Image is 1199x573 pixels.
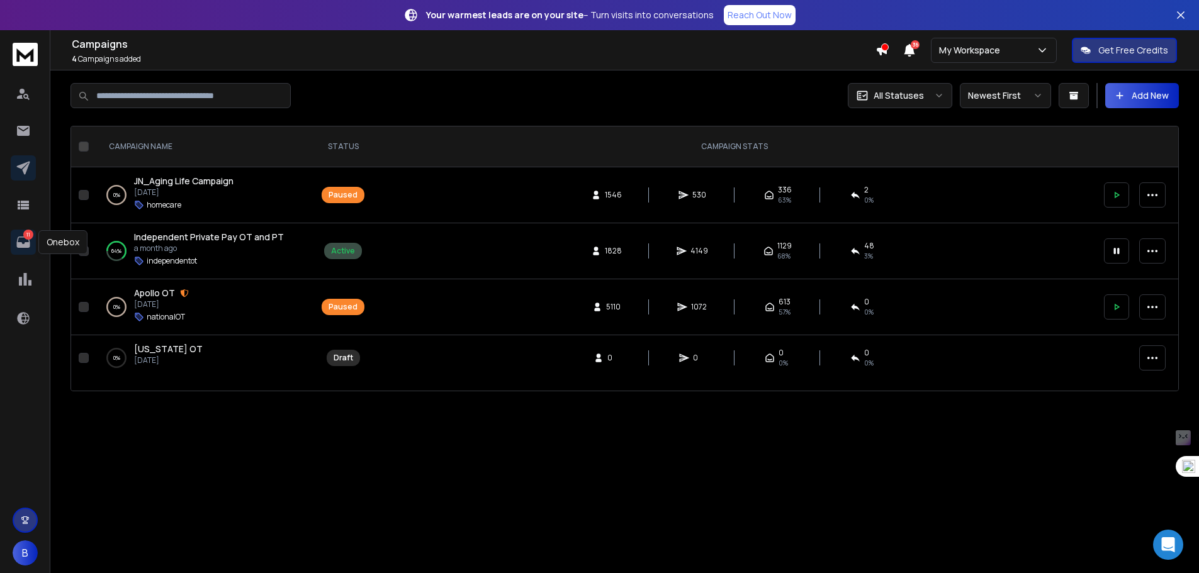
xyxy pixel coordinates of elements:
button: B [13,540,38,565]
a: [US_STATE] OT [134,343,203,355]
p: independentot [147,256,197,266]
h1: Campaigns [72,36,875,52]
span: Apollo OT [134,287,175,299]
span: 36 [911,40,920,49]
p: 11 [23,230,33,240]
td: 0%JN_Aging Life Campaign[DATE]homecare [94,167,314,223]
button: Get Free Credits [1072,38,1177,63]
div: Onebox [38,230,87,254]
span: 0 % [864,195,874,205]
span: 4149 [690,246,708,256]
p: Campaigns added [72,54,875,64]
p: My Workspace [939,44,1005,57]
span: JN_Aging Life Campaign [134,175,234,187]
img: logo [13,43,38,66]
span: 0 [864,348,869,358]
div: Paused [329,302,357,312]
p: [DATE] [134,355,203,365]
img: one_i.png [1182,460,1195,473]
button: Newest First [960,83,1051,108]
p: homecare [147,200,181,210]
span: 5110 [606,302,621,312]
div: Draft [334,353,353,363]
p: a month ago [134,243,284,253]
span: 1546 [605,190,622,200]
a: JN_Aging Life Campaign [134,175,234,187]
span: 0 % [864,307,874,317]
span: 0 [779,348,784,358]
p: 0 % [113,352,120,364]
p: Reach Out Now [728,9,792,21]
span: 3 % [864,251,873,261]
span: 1129 [777,241,792,251]
span: 530 [692,190,706,200]
span: 63 % [778,195,791,205]
p: All Statuses [874,89,924,102]
p: 0 % [113,189,120,201]
a: Reach Out Now [724,5,796,25]
span: 613 [779,297,791,307]
span: 57 % [779,307,791,317]
span: 0 [864,297,869,307]
strong: Your warmest leads are on your site [426,9,583,21]
td: 0%[US_STATE] OT[DATE] [94,335,314,381]
span: 336 [778,185,792,195]
span: 0 [607,353,620,363]
a: Independent Private Pay OT and PT [134,231,284,243]
th: STATUS [314,126,372,167]
span: 0% [779,358,788,368]
a: Apollo OT [134,287,175,299]
p: 0 % [113,301,120,313]
td: 64%Independent Private Pay OT and PTa month agoindependentot [94,223,314,279]
td: 0%Apollo OT[DATE]nationalOT [94,279,314,335]
p: Get Free Credits [1098,44,1168,57]
p: 64 % [111,245,121,257]
span: 68 % [777,251,791,261]
a: 11 [11,230,36,255]
span: 1828 [605,246,622,256]
p: nationalOT [147,312,185,322]
span: 2 [864,185,869,195]
span: 4 [72,53,77,64]
div: Paused [329,190,357,200]
span: 1072 [691,302,707,312]
p: – Turn visits into conversations [426,9,714,21]
button: Add New [1105,83,1179,108]
span: 48 [864,241,874,251]
span: 0 [693,353,706,363]
div: Open Intercom Messenger [1153,530,1183,560]
div: Active [331,246,355,256]
span: [US_STATE] OT [134,343,203,355]
p: [DATE] [134,187,234,197]
span: 0% [864,358,874,368]
span: Independent Private Pay OT and PT [134,231,284,243]
p: [DATE] [134,299,189,309]
th: CAMPAIGN STATS [372,126,1096,167]
th: CAMPAIGN NAME [94,126,314,167]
